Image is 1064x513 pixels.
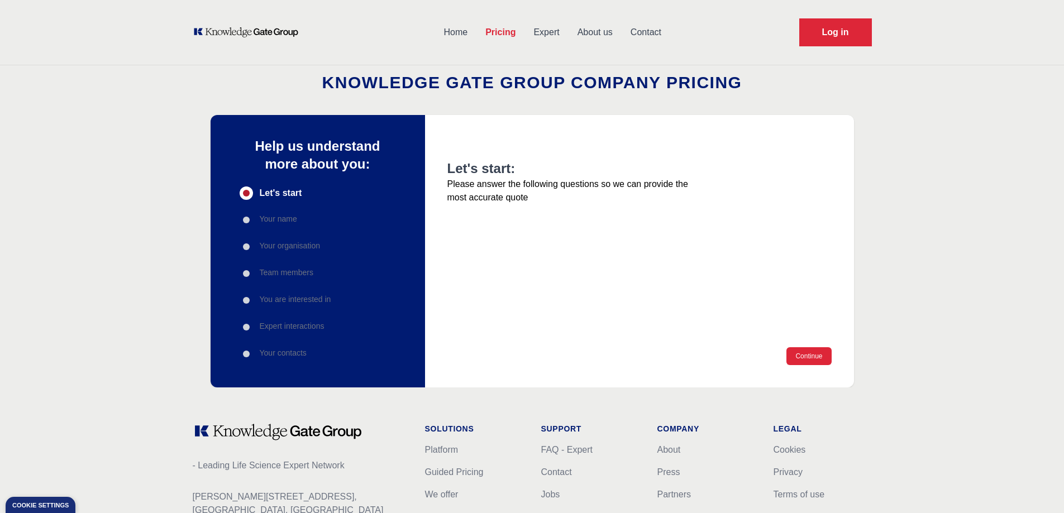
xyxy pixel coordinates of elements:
h2: Let's start: [447,160,698,178]
p: Please answer the following questions so we can provide the most accurate quote [447,178,698,204]
h1: Solutions [425,423,523,434]
p: Help us understand more about you: [240,137,396,173]
a: Contact [622,18,670,47]
h1: Company [657,423,756,434]
a: Partners [657,490,691,499]
a: FAQ - Expert [541,445,593,454]
a: Jobs [541,490,560,499]
div: Widget chat [1008,459,1064,513]
h1: Support [541,423,640,434]
p: Team members [260,267,313,278]
a: Platform [425,445,459,454]
h1: Legal [774,423,872,434]
button: Continue [786,347,831,365]
a: Pricing [476,18,524,47]
a: Expert [524,18,568,47]
p: Expert interactions [260,320,325,332]
a: Privacy [774,467,803,477]
a: Request Demo [799,18,872,46]
p: Your contacts [260,347,307,358]
p: You are interested in [260,294,331,305]
a: We offer [425,490,459,499]
a: Guided Pricing [425,467,484,477]
span: Let's start [260,186,302,200]
a: Home [435,18,477,47]
p: - Leading Life Science Expert Network [193,459,407,472]
a: Contact [541,467,572,477]
a: KOL Knowledge Platform: Talk to Key External Experts (KEE) [193,27,306,38]
div: Cookie settings [12,502,69,509]
p: Your organisation [260,240,320,251]
a: Cookies [774,445,806,454]
div: Progress [240,186,396,361]
a: Terms of use [774,490,825,499]
a: About [657,445,681,454]
iframe: Chat Widget [1008,459,1064,513]
p: Your name [260,213,297,224]
a: About us [569,18,622,47]
a: Press [657,467,680,477]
